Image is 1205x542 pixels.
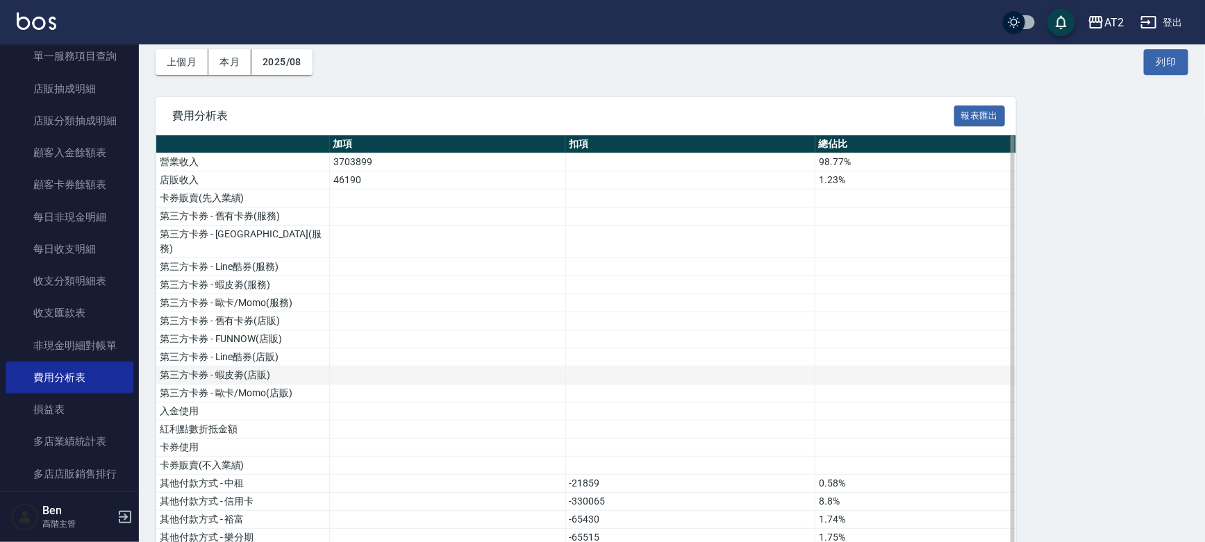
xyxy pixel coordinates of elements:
[156,403,330,421] td: 入金使用
[156,294,330,312] td: 第三方卡券 - 歐卡/Momo(服務)
[565,475,815,493] td: -21859
[156,49,208,75] button: 上個月
[156,493,330,511] td: 其他付款方式 - 信用卡
[6,105,133,137] a: 店販分類抽成明細
[156,421,330,439] td: 紅利點數折抵金額
[330,153,566,171] td: 3703899
[156,171,330,189] td: 店販收入
[172,109,954,123] span: 費用分析表
[6,201,133,233] a: 每日非現金明細
[1047,8,1075,36] button: save
[330,171,566,189] td: 46190
[6,330,133,362] a: 非現金明細對帳單
[954,105,1006,127] button: 報表匯出
[156,153,330,171] td: 營業收入
[565,493,815,511] td: -330065
[156,208,330,226] td: 第三方卡券 - 舊有卡券(服務)
[251,49,313,75] button: 2025/08
[6,393,133,425] a: 損益表
[156,189,330,208] td: 卡券販賣(先入業績)
[1135,10,1188,35] button: 登出
[1082,8,1129,37] button: AT2
[156,366,330,384] td: 第三方卡券 - 蝦皮劵(店販)
[6,458,133,490] a: 多店店販銷售排行
[156,276,330,294] td: 第三方卡券 - 蝦皮劵(服務)
[17,12,56,30] img: Logo
[6,137,133,169] a: 顧客入金餘額表
[156,330,330,348] td: 第三方卡券 - FUNNOW(店販)
[6,73,133,105] a: 店販抽成明細
[6,265,133,297] a: 收支分類明細表
[6,40,133,72] a: 單一服務項目查詢
[815,475,1016,493] td: 0.58%
[815,493,1016,511] td: 8.8%
[156,226,330,258] td: 第三方卡券 - [GEOGRAPHIC_DATA](服務)
[42,504,113,518] h5: Ben
[156,384,330,403] td: 第三方卡券 - 歐卡/Momo(店販)
[6,425,133,457] a: 多店業績統計表
[6,490,133,522] a: 顧客消費排行榜
[156,475,330,493] td: 其他付款方式 - 中租
[565,511,815,529] td: -65430
[156,312,330,330] td: 第三方卡券 - 舊有卡券(店販)
[6,169,133,201] a: 顧客卡券餘額表
[42,518,113,530] p: 高階主管
[1104,14,1124,31] div: AT2
[565,135,815,153] th: 扣項
[815,135,1016,153] th: 總佔比
[1144,49,1188,75] button: 列印
[156,348,330,366] td: 第三方卡券 - Line酷券(店販)
[6,362,133,393] a: 費用分析表
[11,503,39,531] img: Person
[156,258,330,276] td: 第三方卡券 - Line酷券(服務)
[815,511,1016,529] td: 1.74%
[815,171,1016,189] td: 1.23%
[330,135,566,153] th: 加項
[208,49,251,75] button: 本月
[156,439,330,457] td: 卡券使用
[156,457,330,475] td: 卡券販賣(不入業績)
[6,297,133,329] a: 收支匯款表
[156,511,330,529] td: 其他付款方式 - 裕富
[6,233,133,265] a: 每日收支明細
[815,153,1016,171] td: 98.77%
